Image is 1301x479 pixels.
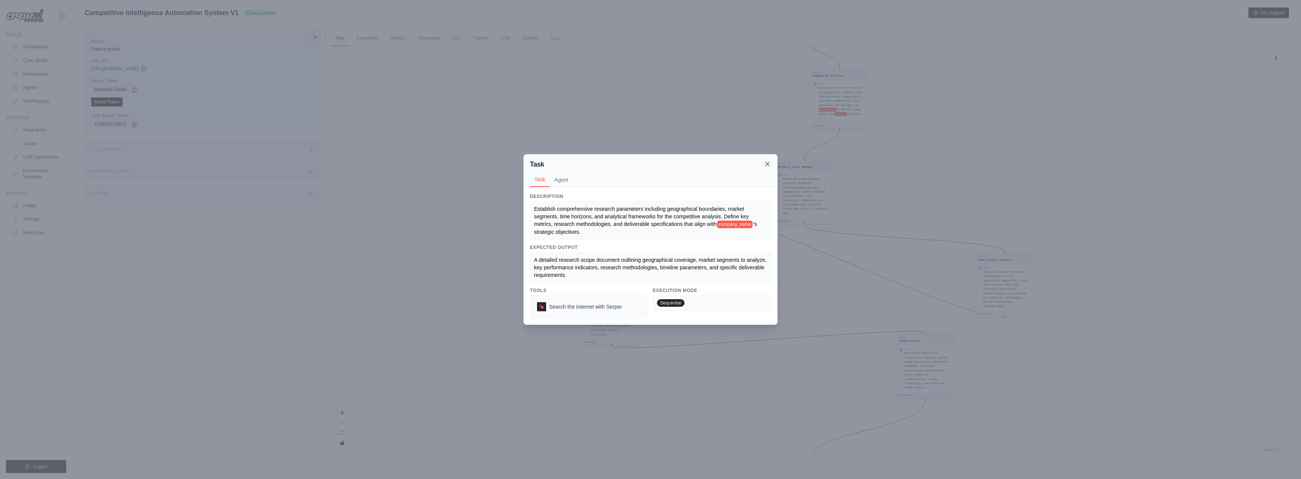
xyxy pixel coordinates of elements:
[549,303,622,311] span: Search the internet with Serper
[717,221,752,228] span: company_name
[530,287,648,294] h3: Tools
[550,173,573,187] button: Agent
[530,173,550,187] button: Task
[657,299,685,307] span: Sequential
[534,206,750,227] span: Establish comprehensive research parameters including geographical boundaries, market segments, t...
[653,287,771,294] h3: Execution Mode
[530,193,771,199] h3: Description
[530,244,771,250] h3: Expected Output
[534,257,768,278] span: A detailed research scope document outlining geographical coverage, market segments to analyze, k...
[530,159,544,170] h2: Task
